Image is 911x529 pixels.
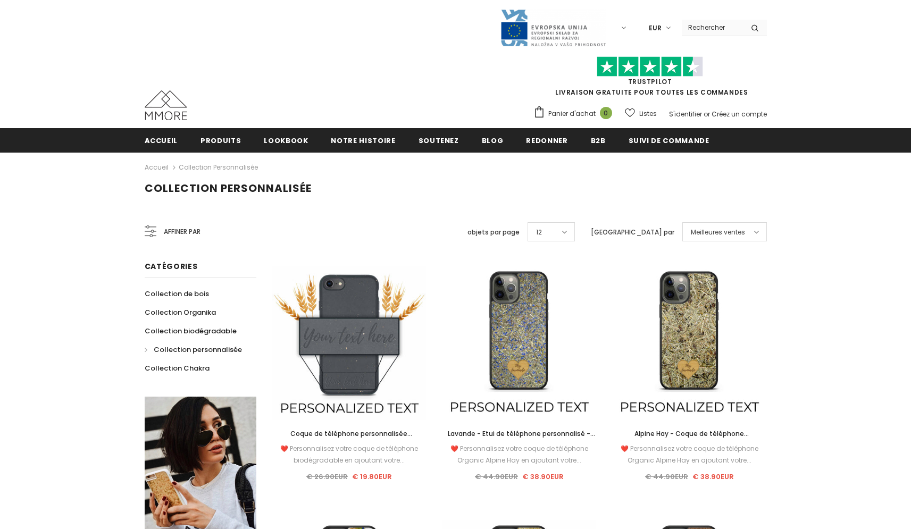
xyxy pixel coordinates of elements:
img: Faites confiance aux étoiles pilotes [597,56,703,77]
a: Créez un compte [712,110,767,119]
span: Coque de téléphone personnalisée biodégradable - Noire [290,429,412,450]
span: Panier d'achat [548,108,596,119]
span: € 19.80EUR [352,472,392,482]
span: Accueil [145,136,178,146]
span: Collection biodégradable [145,326,237,336]
span: or [704,110,710,119]
span: Blog [482,136,504,146]
span: EUR [649,23,662,33]
label: objets par page [467,227,520,238]
div: ❤️ Personnalisez votre coque de téléphone biodégradable en ajoutant votre... [272,443,427,466]
div: ❤️ Personnalisez votre coque de téléphone Organic Alpine Hay en ajoutant votre... [612,443,766,466]
span: Lookbook [264,136,308,146]
span: LIVRAISON GRATUITE POUR TOUTES LES COMMANDES [533,61,767,97]
span: Meilleures ventes [691,227,745,238]
a: Accueil [145,128,178,152]
a: Redonner [526,128,567,152]
span: € 38.90EUR [692,472,734,482]
span: Catégories [145,261,198,272]
span: Redonner [526,136,567,146]
label: [GEOGRAPHIC_DATA] par [591,227,674,238]
a: Collection personnalisée [145,340,242,359]
span: Produits [200,136,241,146]
div: ❤️ Personnalisez votre coque de téléphone Organic Alpine Hay en ajoutant votre... [442,443,596,466]
span: € 26.90EUR [306,472,348,482]
a: Listes [625,104,657,123]
span: Collection de bois [145,289,209,299]
span: Collection Organika [145,307,216,317]
img: Cas MMORE [145,90,187,120]
a: Javni Razpis [500,23,606,32]
span: Lavande - Etui de téléphone personnalisé - Cadeau personnalisé [448,429,595,450]
a: Collection Chakra [145,359,210,377]
a: Lavande - Etui de téléphone personnalisé - Cadeau personnalisé [442,428,596,440]
a: Lookbook [264,128,308,152]
span: 12 [536,227,542,238]
span: Notre histoire [331,136,395,146]
a: Alpine Hay - Coque de téléphone personnalisée - Cadeau personnalisé [612,428,766,440]
span: B2B [591,136,606,146]
span: Collection personnalisée [145,181,312,196]
span: € 44.90EUR [645,472,688,482]
a: Collection biodégradable [145,322,237,340]
span: soutenez [419,136,459,146]
a: B2B [591,128,606,152]
a: Coque de téléphone personnalisée biodégradable - Noire [272,428,427,440]
a: Collection Organika [145,303,216,322]
a: Suivi de commande [629,128,709,152]
img: Javni Razpis [500,9,606,47]
a: Notre histoire [331,128,395,152]
a: Collection personnalisée [179,163,258,172]
a: Panier d'achat 0 [533,106,617,122]
a: Accueil [145,161,169,174]
span: Suivi de commande [629,136,709,146]
span: Listes [639,108,657,119]
a: Blog [482,128,504,152]
a: Collection de bois [145,284,209,303]
span: 0 [600,107,612,119]
a: soutenez [419,128,459,152]
span: Alpine Hay - Coque de téléphone personnalisée - Cadeau personnalisé [627,429,751,450]
a: TrustPilot [628,77,672,86]
span: Collection Chakra [145,363,210,373]
a: Produits [200,128,241,152]
a: S'identifier [669,110,702,119]
span: Collection personnalisée [154,345,242,355]
span: Affiner par [164,226,200,238]
span: € 38.90EUR [522,472,564,482]
span: € 44.90EUR [475,472,518,482]
input: Search Site [682,20,743,35]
